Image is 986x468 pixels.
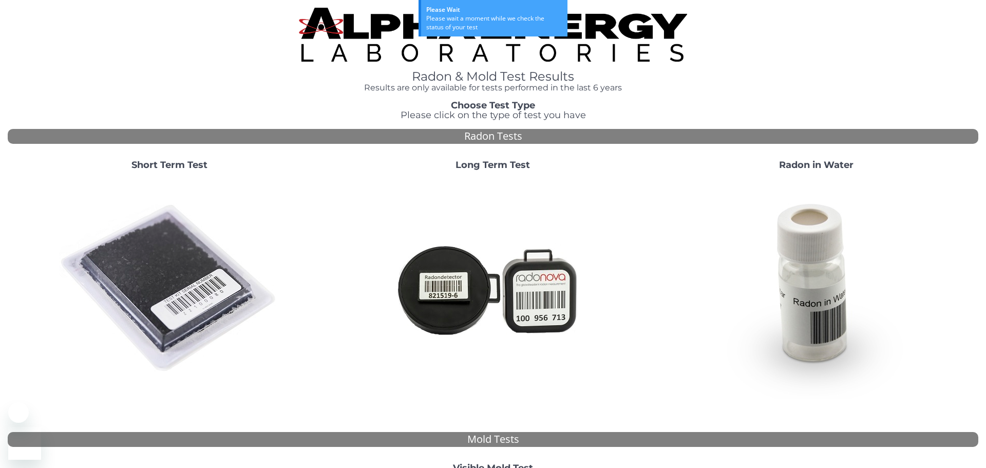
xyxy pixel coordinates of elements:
[8,129,978,144] div: Radon Tests
[299,70,687,83] h1: Radon & Mold Test Results
[299,8,687,62] img: TightCrop.jpg
[706,178,927,399] img: RadoninWater.jpg
[401,109,586,121] span: Please click on the type of test you have
[131,159,207,171] strong: Short Term Test
[8,427,41,460] iframe: Button to launch messaging window
[8,432,978,447] div: Mold Tests
[779,159,854,171] strong: Radon in Water
[451,100,535,111] strong: Choose Test Type
[426,14,562,31] div: Please wait a moment while we check the status of your test
[456,159,530,171] strong: Long Term Test
[426,5,562,14] div: Please Wait
[299,83,687,92] h4: Results are only available for tests performed in the last 6 years
[59,178,280,399] img: ShortTerm.jpg
[383,178,603,399] img: Radtrak2vsRadtrak3.jpg
[8,402,29,423] iframe: Close message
